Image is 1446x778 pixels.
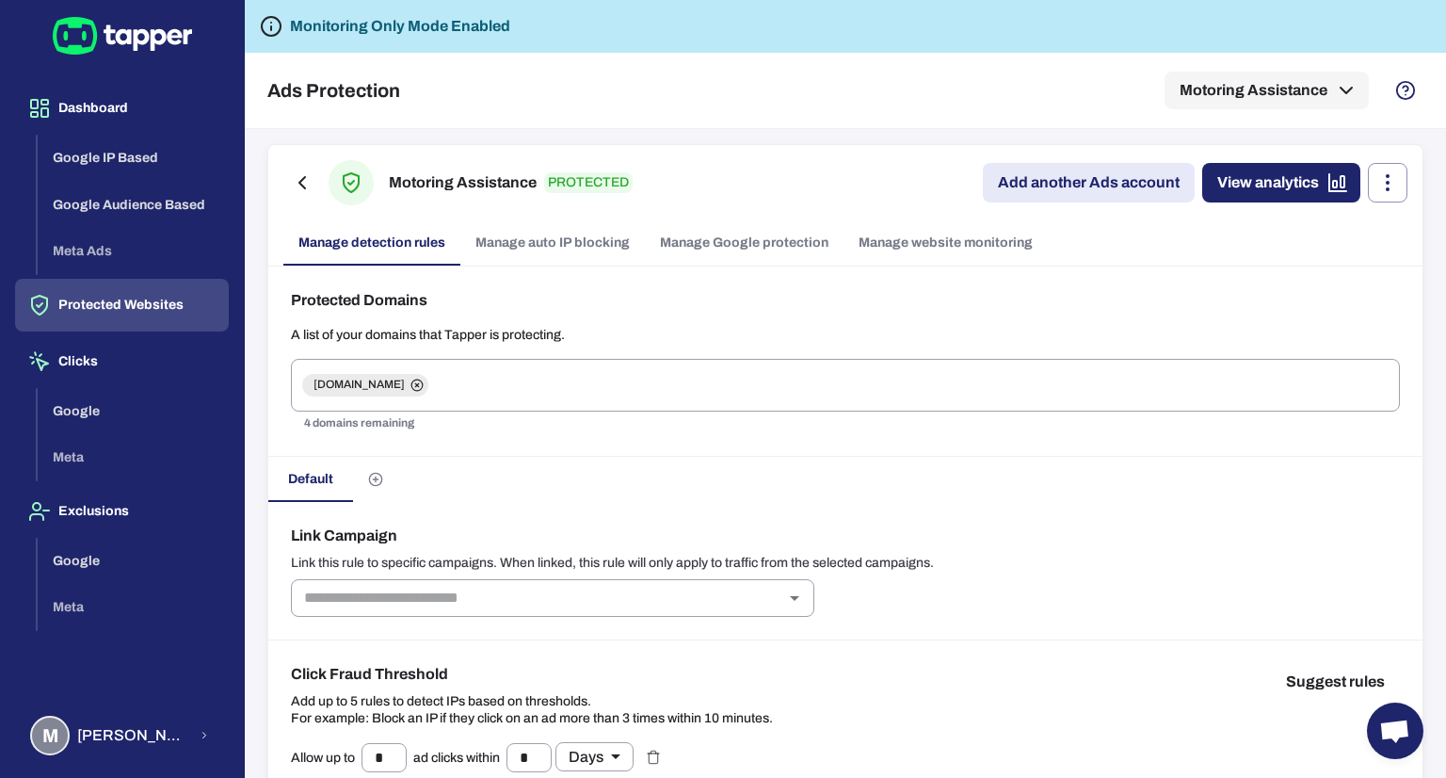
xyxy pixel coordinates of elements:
[38,182,229,229] button: Google Audience Based
[15,335,229,388] button: Clicks
[283,220,460,266] a: Manage detection rules
[77,726,187,745] span: [PERSON_NAME] [PERSON_NAME]
[291,327,1400,344] p: A list of your domains that Tapper is protecting.
[291,663,773,686] h6: Click Fraud Threshold
[460,220,645,266] a: Manage auto IP blocking
[260,15,282,38] svg: Tapper is not blocking any fraudulent activity for this domain
[302,374,428,397] div: [DOMAIN_NAME]
[302,378,416,393] span: [DOMAIN_NAME]
[38,195,229,211] a: Google Audience Based
[15,296,229,312] a: Protected Websites
[389,171,537,194] h6: Motoring Assistance
[290,15,510,38] h6: Monitoring Only Mode Enabled
[544,172,633,193] p: PROTECTED
[555,742,634,771] div: Days
[38,551,229,567] a: Google
[267,79,400,102] h5: Ads Protection
[15,352,229,368] a: Clicks
[288,471,333,488] span: Default
[291,742,634,772] div: Allow up to ad clicks within
[1271,663,1400,701] button: Suggest rules
[983,163,1195,203] a: Add another Ads account
[843,220,1048,266] a: Manage website monitoring
[353,457,398,502] button: Create custom rules
[38,388,229,435] button: Google
[15,485,229,538] button: Exclusions
[304,414,1387,433] p: 4 domains remaining
[291,289,1400,312] h6: Protected Domains
[15,502,229,518] a: Exclusions
[15,82,229,135] button: Dashboard
[1165,72,1369,109] button: Motoring Assistance
[291,525,1400,547] h6: Link Campaign
[15,279,229,332] button: Protected Websites
[38,401,229,417] a: Google
[38,149,229,165] a: Google IP Based
[30,716,70,755] div: M
[38,538,229,585] button: Google
[15,708,229,763] button: M[PERSON_NAME] [PERSON_NAME]
[38,135,229,182] button: Google IP Based
[1367,703,1423,759] div: Open chat
[645,220,843,266] a: Manage Google protection
[1202,163,1360,203] a: View analytics
[291,555,1400,572] p: Link this rule to specific campaigns. When linked, this rule will only apply to traffic from the ...
[781,585,808,611] button: Open
[15,99,229,115] a: Dashboard
[291,693,773,727] p: Add up to 5 rules to detect IPs based on thresholds. For example: Block an IP if they click on an...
